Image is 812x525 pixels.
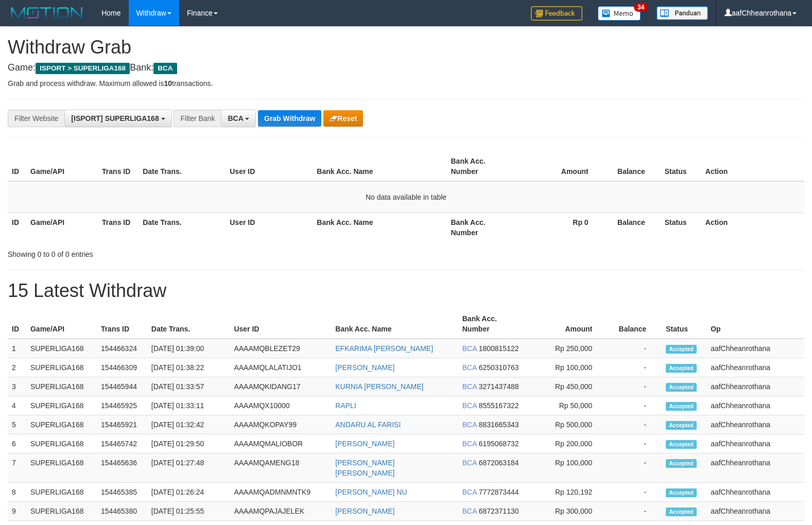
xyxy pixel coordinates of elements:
td: Rp 100,000 [527,358,608,377]
td: aafChheanrothana [706,396,804,415]
img: Button%20Memo.svg [598,6,641,21]
button: Reset [323,110,363,127]
a: [PERSON_NAME] [335,440,394,448]
td: SUPERLIGA168 [26,358,97,377]
td: - [608,483,662,502]
span: BCA [462,401,477,410]
div: Showing 0 to 0 of 0 entries [8,245,331,259]
td: No data available in table [8,181,804,213]
td: AAAAMQBLEZET29 [230,339,331,358]
span: [ISPORT] SUPERLIGA168 [71,114,159,122]
a: [PERSON_NAME] [PERSON_NAME] [335,459,394,477]
th: Game/API [26,152,98,181]
th: Trans ID [97,309,147,339]
th: Date Trans. [139,152,226,181]
td: AAAAMQKOPAY99 [230,415,331,434]
p: Grab and process withdraw. Maximum allowed is transactions. [8,78,804,89]
td: aafChheanrothana [706,415,804,434]
td: - [608,339,662,358]
th: Status [661,213,701,242]
td: - [608,358,662,377]
span: Copy 3271437488 to clipboard [479,382,519,391]
td: AAAAMQMALIOBOR [230,434,331,453]
span: Copy 8831665343 to clipboard [479,421,519,429]
a: EFKARIMA [PERSON_NAME] [335,344,433,353]
td: SUPERLIGA168 [26,339,97,358]
span: BCA [462,421,477,429]
a: [PERSON_NAME] [335,363,394,372]
th: Game/API [26,309,97,339]
td: [DATE] 01:33:11 [147,396,230,415]
th: Bank Acc. Name [331,309,458,339]
span: BCA [462,344,477,353]
span: Accepted [666,488,697,497]
span: Copy 6872063184 to clipboard [479,459,519,467]
td: Rp 200,000 [527,434,608,453]
td: 154465925 [97,396,147,415]
td: SUPERLIGA168 [26,377,97,396]
td: Rp 100,000 [527,453,608,483]
th: ID [8,152,26,181]
td: 154466324 [97,339,147,358]
th: Bank Acc. Number [446,213,518,242]
span: Accepted [666,440,697,449]
td: aafChheanrothana [706,502,804,521]
h1: 15 Latest Withdraw [8,281,804,301]
th: Game/API [26,213,98,242]
span: Accepted [666,345,697,354]
td: [DATE] 01:29:50 [147,434,230,453]
td: SUPERLIGA168 [26,415,97,434]
th: Balance [608,309,662,339]
th: ID [8,213,26,242]
th: Op [706,309,804,339]
a: KURNIA [PERSON_NAME] [335,382,423,391]
td: 1 [8,339,26,358]
td: 8 [8,483,26,502]
span: BCA [462,382,477,391]
th: Bank Acc. Name [313,152,446,181]
td: AAAAMQPAJAJELEK [230,502,331,521]
button: BCA [221,110,256,127]
td: AAAAMQLALATIJO1 [230,358,331,377]
div: Filter Website [8,110,64,127]
span: Accepted [666,459,697,468]
td: 4 [8,396,26,415]
td: [DATE] 01:27:48 [147,453,230,483]
h1: Withdraw Grab [8,37,804,58]
td: Rp 450,000 [527,377,608,396]
td: SUPERLIGA168 [26,483,97,502]
span: Accepted [666,421,697,430]
td: Rp 300,000 [527,502,608,521]
span: Accepted [666,402,697,411]
td: AAAAMQAMENG18 [230,453,331,483]
th: Trans ID [98,213,139,242]
td: 154465380 [97,502,147,521]
span: BCA [462,459,477,467]
td: [DATE] 01:38:22 [147,358,230,377]
div: Filter Bank [174,110,221,127]
span: Copy 8555167322 to clipboard [479,401,519,410]
td: 154466309 [97,358,147,377]
span: Accepted [666,364,697,373]
span: Accepted [666,383,697,392]
td: - [608,502,662,521]
th: Balance [604,213,661,242]
span: BCA [462,488,477,496]
th: Amount [527,309,608,339]
span: Copy 6250310763 to clipboard [479,363,519,372]
th: Trans ID [98,152,139,181]
th: ID [8,309,26,339]
td: 2 [8,358,26,377]
td: - [608,415,662,434]
img: panduan.png [656,6,708,20]
a: [PERSON_NAME] NU [335,488,407,496]
th: User ID [226,152,313,181]
th: Status [662,309,706,339]
a: ANDARU AL FARISI [335,421,401,429]
span: Copy 1800815122 to clipboard [479,344,519,353]
span: BCA [228,114,243,122]
td: 154465385 [97,483,147,502]
td: 154465636 [97,453,147,483]
td: Rp 120,192 [527,483,608,502]
td: - [608,434,662,453]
